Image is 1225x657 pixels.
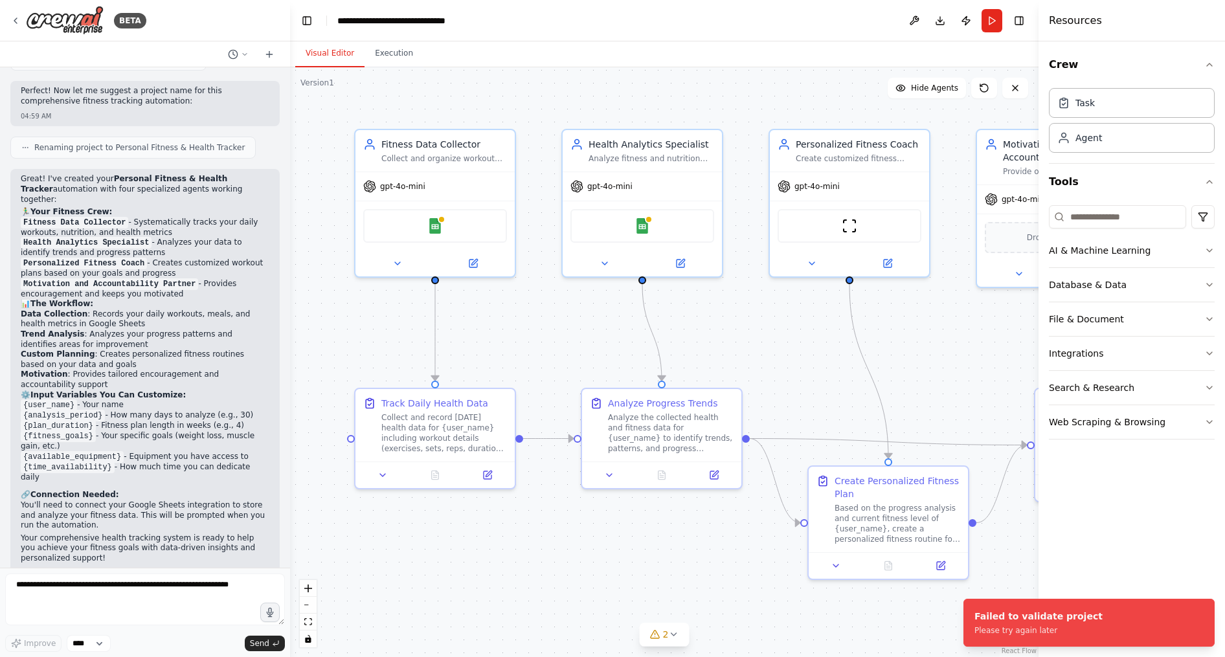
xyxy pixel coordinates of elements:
strong: Personal Fitness & Health Tracker [21,174,227,194]
code: {user_name} [21,399,77,411]
div: Track Daily Health DataCollect and record [DATE] health data for {user_name} including workout de... [354,388,516,489]
div: Failed to validate project [974,610,1103,623]
div: Based on the progress analysis and current fitness level of {user_name}, create a personalized fi... [835,503,960,544]
div: Agent [1075,131,1102,144]
g: Edge from f8ce27e2-d4d3-400c-b505-891a2aa3f614 to c391a326-52ad-4580-8ffe-59e0e3392c32 [843,284,895,458]
button: Execution [365,40,423,67]
img: Logo [26,6,104,35]
li: : Creates personalized fitness routines based on your data and goals [21,350,269,370]
strong: Data Collection [21,309,87,318]
strong: Connection Needed: [30,490,119,499]
div: Motivation and Accountability PartnerProvide ongoing motivation, encouragement, and accountabilit... [976,129,1138,288]
li: - Analyzes your data to identify trends and progress patterns [21,238,269,258]
button: fit view [300,614,317,630]
li: - Your specific goals (weight loss, muscle gain, etc.) [21,431,269,452]
div: Personalized Fitness CoachCreate customized fitness routines and workout plans for {user_name} ba... [769,129,930,278]
div: Crew [1049,83,1215,163]
div: Collect and organize workout data, nutrition information, and health metrics for {user_name}. Tra... [381,153,507,164]
g: Edge from d7b31695-f4b6-460a-a7e9-9c765e046384 to cba25914-88b6-4e5c-a435-ca7420621594 [523,432,574,445]
div: Provide ongoing motivation, encouragement, and accountability support for {user_name} to help the... [1003,166,1129,177]
div: Fitness Data Collector [381,138,507,151]
strong: Custom Planning [21,350,95,359]
strong: Trend Analysis [21,329,85,339]
span: 2 [663,628,669,641]
button: Crew [1049,47,1215,83]
div: Motivation and Accountability Partner [1003,138,1129,164]
div: Collect and record [DATE] health data for {user_name} including workout details (exercises, sets,... [381,412,507,454]
code: Health Analytics Specialist [21,237,152,249]
div: File & Document [1049,313,1124,326]
div: Analyze Progress Trends [608,397,717,410]
li: - Systematically tracks your daily workouts, nutrition, and health metrics [21,217,269,238]
button: Open in side panel [691,467,736,483]
button: No output available [635,467,690,483]
div: Create Personalized Fitness Plan [835,474,960,500]
span: Send [250,638,269,649]
li: - Creates customized workout plans based on your goals and progress [21,258,269,279]
button: Open in side panel [644,256,717,271]
button: No output available [861,558,916,573]
button: Tools [1049,164,1215,200]
span: Hide Agents [911,83,958,93]
p: You'll need to connect your Google Sheets integration to store and analyze your fitness data. Thi... [21,500,269,531]
div: React Flow controls [300,580,317,647]
button: Hide Agents [888,78,966,98]
span: gpt-4o-mini [794,181,840,192]
div: Task [1075,96,1095,109]
code: {plan_duration} [21,420,96,432]
button: Web Scraping & Browsing [1049,405,1215,439]
span: Improve [24,638,56,649]
button: zoom in [300,580,317,597]
button: No output available [408,467,463,483]
img: Google Sheets [427,218,443,234]
li: - How many days to analyze (e.g., 30) [21,410,269,421]
div: Create Personalized Fitness PlanBased on the progress analysis and current fitness level of {user... [807,465,969,580]
button: Switch to previous chat [223,47,254,62]
li: : Analyzes your progress patterns and identifies areas for improvement [21,329,269,350]
div: Personalized Fitness Coach [796,138,921,151]
div: Web Scraping & Browsing [1049,416,1165,429]
button: Hide left sidebar [298,12,316,30]
code: Motivation and Accountability Partner [21,278,198,290]
code: {analysis_period} [21,410,105,421]
button: zoom out [300,597,317,614]
button: Open in side panel [465,467,510,483]
strong: Input Variables You Can Customize: [30,390,186,399]
button: Open in side panel [436,256,510,271]
div: Version 1 [300,78,334,88]
button: Visual Editor [295,40,365,67]
div: Analyze fitness and nutrition data to identify patterns, trends, and progress indicators for {use... [589,153,714,164]
div: Search & Research [1049,381,1134,394]
p: Great! I've created your automation with four specialized agents working together: [21,174,269,205]
g: Edge from 0716ed0c-e5ec-44b6-82a0-4fb13dde8e86 to cba25914-88b6-4e5c-a435-ca7420621594 [636,284,668,381]
div: Integrations [1049,347,1103,360]
button: Improve [5,635,62,652]
code: {fitness_goals} [21,430,96,442]
strong: The Workflow: [30,299,93,308]
button: Start a new chat [259,47,280,62]
button: Click to speak your automation idea [260,603,280,622]
div: Track Daily Health Data [381,397,488,410]
div: AI & Machine Learning [1049,244,1151,257]
div: Health Analytics Specialist [589,138,714,151]
strong: Motivation [21,370,68,379]
div: Health Analytics SpecialistAnalyze fitness and nutrition data to identify patterns, trends, and p... [561,129,723,278]
span: Renaming project to Personal Fitness & Health Tracker [34,142,245,153]
h2: ⚙️ [21,390,269,401]
button: Search & Research [1049,371,1215,405]
span: gpt-4o-mini [587,181,633,192]
g: Edge from cba25914-88b6-4e5c-a435-ca7420621594 to c391a326-52ad-4580-8ffe-59e0e3392c32 [750,432,800,529]
code: {available_equipment} [21,451,124,463]
code: Fitness Data Collector [21,217,128,228]
li: - How much time you can dedicate daily [21,462,269,483]
div: Analyze the collected health and fitness data for {user_name} to identify trends, patterns, and p... [608,412,734,454]
li: - Your name [21,400,269,410]
button: Hide right sidebar [1010,12,1028,30]
button: Open in side panel [851,256,924,271]
div: Fitness Data CollectorCollect and organize workout data, nutrition information, and health metric... [354,129,516,278]
code: Personalized Fitness Coach [21,258,147,269]
g: Edge from cba25914-88b6-4e5c-a435-ca7420621594 to edb3b46e-156c-4383-8659-dbddb5ef25a3 [750,432,1027,452]
div: BETA [114,13,146,28]
button: Send [245,636,285,651]
div: Create customized fitness routines and workout plans for {user_name} based on their goals, curren... [796,153,921,164]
